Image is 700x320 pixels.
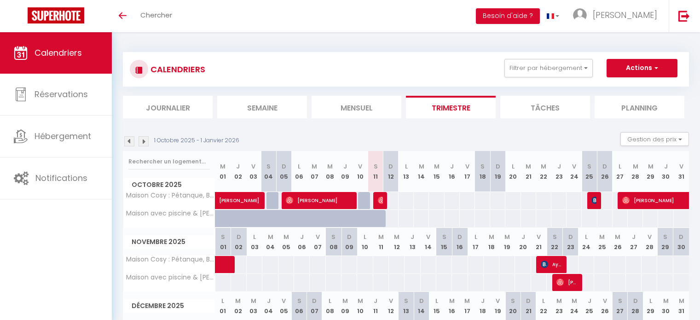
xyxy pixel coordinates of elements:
[347,233,352,241] abbr: D
[389,297,393,305] abbr: V
[579,228,594,256] th: 24
[602,162,607,171] abbr: D
[632,233,636,241] abbr: J
[436,228,452,256] th: 15
[556,273,577,291] span: [PERSON_NAME]
[253,233,256,241] abbr: L
[658,292,673,320] th: 30
[404,297,408,305] abbr: S
[292,151,307,192] th: 06
[221,233,225,241] abbr: S
[276,292,291,320] th: 05
[215,292,231,320] th: 01
[449,297,455,305] abbr: M
[154,136,239,145] p: 1 Octobre 2025 - 1 Janvier 2026
[594,228,610,256] th: 25
[568,233,573,241] abbr: D
[674,292,689,320] th: 31
[123,178,215,192] span: Octobre 2025
[426,233,430,241] abbr: V
[394,233,399,241] abbr: M
[615,233,620,241] abbr: M
[235,297,241,305] abbr: M
[337,292,353,320] th: 09
[267,297,271,305] abbr: J
[541,256,561,273] span: Aymeric REBEIX
[300,233,304,241] abbr: J
[481,297,485,305] abbr: J
[125,274,217,281] span: Maison avec piscine & [PERSON_NAME] : L’Oustal d’Aygues
[582,151,597,192] th: 25
[414,151,429,192] th: 14
[490,151,505,192] th: 19
[512,162,515,171] abbr: L
[633,297,638,305] abbr: D
[500,96,590,118] li: Tâches
[221,297,224,305] abbr: L
[231,292,246,320] th: 02
[322,151,337,192] th: 08
[125,192,217,199] span: Maison Cosy : Pétanque, Baby-foot & Ping-Pong !
[364,233,366,241] abbr: L
[343,162,347,171] abbr: J
[217,96,307,118] li: Semaine
[460,151,475,192] th: 17
[536,151,551,192] th: 22
[475,292,490,320] th: 18
[316,233,320,241] abbr: V
[673,228,689,256] th: 30
[465,162,469,171] abbr: V
[553,233,557,241] abbr: S
[342,297,348,305] abbr: M
[388,162,393,171] abbr: D
[251,297,256,305] abbr: M
[618,297,622,305] abbr: S
[353,292,368,320] th: 10
[442,233,446,241] abbr: S
[628,151,643,192] th: 28
[537,233,541,241] abbr: V
[658,151,673,192] th: 30
[237,233,241,241] abbr: D
[307,292,322,320] th: 07
[123,235,215,249] span: Novembre 2025
[610,228,625,256] th: 26
[383,292,399,320] th: 12
[664,162,668,171] abbr: J
[399,292,414,320] th: 13
[246,151,261,192] th: 03
[657,228,673,256] th: 29
[310,228,325,256] th: 07
[526,162,531,171] abbr: M
[215,228,231,256] th: 01
[399,151,414,192] th: 13
[679,233,683,241] abbr: D
[551,292,567,320] th: 23
[123,299,215,313] span: Décembre 2025
[620,132,689,146] button: Gestion des prix
[419,297,424,305] abbr: D
[298,162,301,171] abbr: L
[220,162,226,171] abbr: M
[282,162,286,171] abbr: D
[504,59,593,77] button: Filtrer par hébergement
[337,151,353,192] th: 09
[603,297,607,305] abbr: V
[591,192,596,209] span: [PERSON_NAME]
[678,10,690,22] img: logout
[572,297,577,305] abbr: M
[378,192,383,209] span: [PERSON_NAME]
[307,151,322,192] th: 07
[405,228,420,256] th: 13
[643,151,658,192] th: 29
[588,297,591,305] abbr: J
[140,10,172,20] span: Chercher
[595,96,684,118] li: Planning
[556,297,562,305] abbr: M
[341,228,357,256] th: 09
[649,297,652,305] abbr: L
[297,297,301,305] abbr: S
[378,233,384,241] abbr: M
[679,297,684,305] abbr: M
[452,228,468,256] th: 16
